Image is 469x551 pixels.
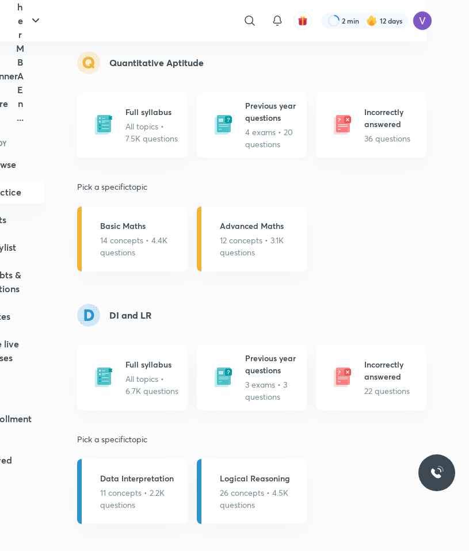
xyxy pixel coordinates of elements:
[91,112,116,137] img: full syllabus
[364,385,420,397] p: 22 questions
[109,58,204,67] h4: Quantitative Aptitude
[220,472,300,484] h5: Logical Reasoning
[364,358,420,382] h5: Incorrectly answered
[125,106,181,118] h5: Full syllabus
[220,220,300,232] h5: Advanced Maths
[366,15,378,26] img: streak
[430,466,444,480] img: ttu
[125,373,181,397] p: All topics • 6.7K questions
[77,304,100,327] img: syllabus
[364,132,420,144] p: 36 questions
[100,487,181,511] p: 11 concepts • 2.2K questions
[245,100,300,124] h5: Previous year questions
[245,378,300,403] p: 3 exams • 3 questions
[364,106,420,130] h5: Incorrectly answered
[245,352,300,376] h5: Previous year questions
[109,311,151,320] h4: DI and LR
[211,112,236,137] img: previous year questions
[100,234,181,258] p: 14 concepts • 4.4K questions
[77,51,100,74] img: syllabus
[413,11,432,30] img: Vatsal Kanodia
[125,120,181,144] p: All topics • 7.5K questions
[220,487,300,511] p: 26 concepts • 4.5K questions
[91,365,116,390] img: full syllabus
[330,112,355,137] img: incorrectly answered
[100,472,181,484] h5: Data Interpretation
[298,16,308,26] img: avatar
[293,12,312,30] button: avatar
[220,234,300,258] p: 12 concepts • 3.1K questions
[77,181,426,193] h5: Pick a specific topic
[211,365,236,390] img: previous year questions
[245,126,300,150] p: 4 exams • 20 questions
[330,365,355,390] img: incorrectly answered
[125,358,181,370] h5: Full syllabus
[100,220,181,232] h5: Basic Maths
[77,433,426,445] h5: Pick a specific topic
